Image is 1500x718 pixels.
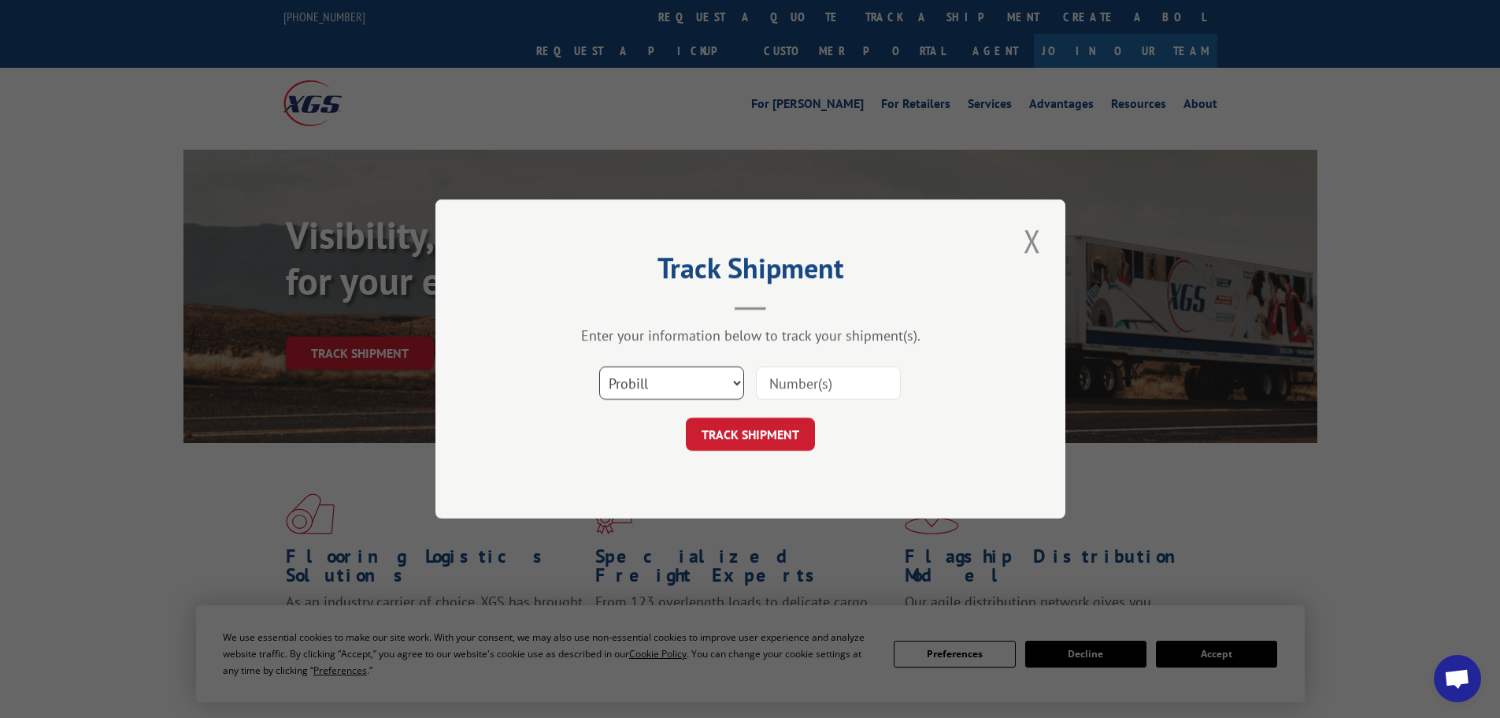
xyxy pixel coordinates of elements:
[756,366,901,400] input: Number(s)
[514,326,987,344] div: Enter your information below to track your shipment(s).
[686,418,815,451] button: TRACK SHIPMENT
[1434,655,1481,702] a: Open chat
[1019,219,1046,262] button: Close modal
[514,257,987,287] h2: Track Shipment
